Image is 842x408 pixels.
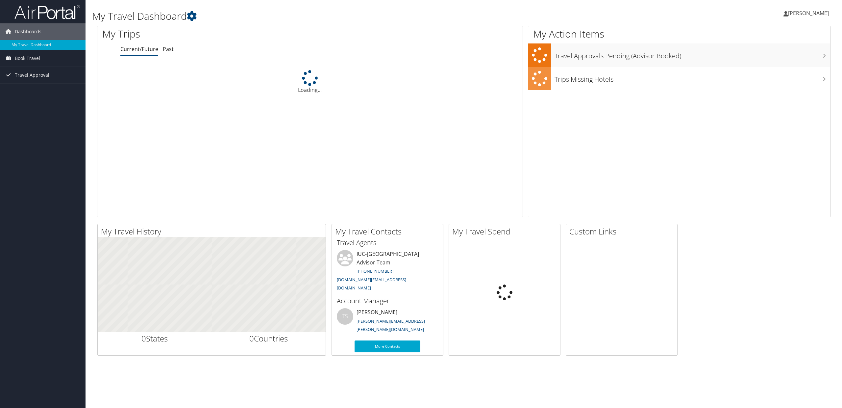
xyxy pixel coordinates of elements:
[337,296,438,306] h3: Account Manager
[357,268,393,274] a: [PHONE_NUMBER]
[102,27,340,41] h1: My Trips
[528,43,830,67] a: Travel Approvals Pending (Advisor Booked)
[217,333,321,344] h2: Countries
[355,340,420,352] a: More Contacts
[163,45,174,53] a: Past
[15,23,41,40] span: Dashboards
[337,277,406,291] a: [DOMAIN_NAME][EMAIL_ADDRESS][DOMAIN_NAME]
[14,4,80,20] img: airportal-logo.png
[788,10,829,17] span: [PERSON_NAME]
[335,226,443,237] h2: My Travel Contacts
[103,333,207,344] h2: States
[783,3,835,23] a: [PERSON_NAME]
[555,48,830,61] h3: Travel Approvals Pending (Advisor Booked)
[555,71,830,84] h3: Trips Missing Hotels
[15,50,40,67] span: Book Travel
[15,67,49,83] span: Travel Approval
[249,333,254,344] span: 0
[97,70,523,94] div: Loading...
[101,226,326,237] h2: My Travel History
[120,45,158,53] a: Current/Future
[337,238,438,247] h3: Travel Agents
[337,308,353,325] div: TS
[334,250,441,294] li: IUC-[GEOGRAPHIC_DATA] Advisor Team
[528,27,830,41] h1: My Action Items
[357,318,425,333] a: [PERSON_NAME][EMAIL_ADDRESS][PERSON_NAME][DOMAIN_NAME]
[452,226,560,237] h2: My Travel Spend
[92,9,588,23] h1: My Travel Dashboard
[334,308,441,335] li: [PERSON_NAME]
[528,67,830,90] a: Trips Missing Hotels
[141,333,146,344] span: 0
[569,226,677,237] h2: Custom Links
